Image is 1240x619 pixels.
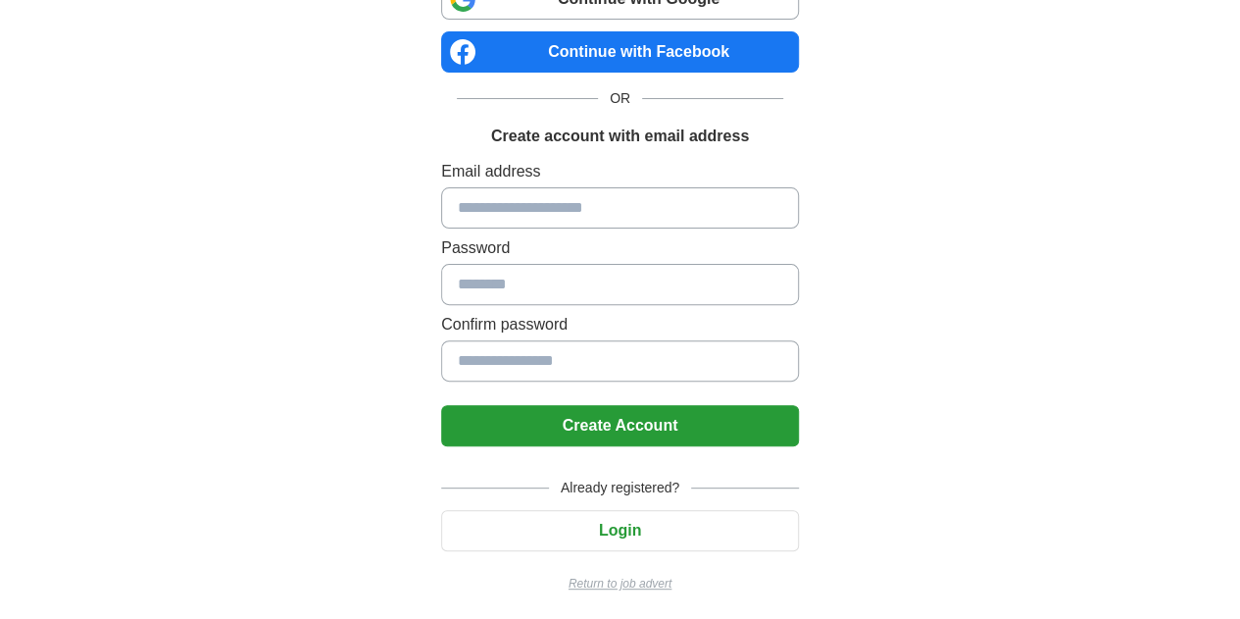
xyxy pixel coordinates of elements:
[598,88,642,109] span: OR
[441,31,799,73] a: Continue with Facebook
[441,236,799,260] label: Password
[441,510,799,551] button: Login
[441,575,799,593] a: Return to job advert
[549,478,691,498] span: Already registered?
[441,405,799,446] button: Create Account
[441,160,799,183] label: Email address
[491,125,749,148] h1: Create account with email address
[441,522,799,539] a: Login
[441,313,799,336] label: Confirm password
